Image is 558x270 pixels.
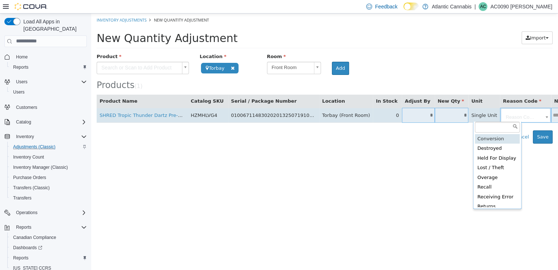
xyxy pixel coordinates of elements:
span: Dashboards [10,243,87,252]
span: Purchase Orders [13,175,46,180]
div: Lost / Theft [384,149,429,159]
button: Reports [7,253,90,263]
span: Inventory [16,134,34,140]
span: Operations [16,210,38,216]
span: Canadian Compliance [13,235,56,240]
span: Inventory Manager (Classic) [13,164,68,170]
button: Inventory [1,132,90,142]
span: Transfers [10,194,87,202]
input: Dark Mode [403,3,419,10]
button: Transfers (Classic) [7,183,90,193]
div: Held For Display [384,140,429,150]
button: Reports [7,62,90,72]
div: Overage [384,159,429,169]
span: Inventory Count [13,154,44,160]
span: Reports [13,255,28,261]
button: Inventory Manager (Classic) [7,162,90,172]
a: Dashboards [7,243,90,253]
button: Inventory [13,132,37,141]
span: Users [13,77,87,86]
span: Users [16,79,27,85]
span: Inventory [13,132,87,141]
div: AC0090 Chipman Kayla [478,2,487,11]
span: Canadian Compliance [10,233,87,242]
span: Reports [16,224,31,230]
img: Cova [15,3,47,10]
a: Transfers [10,194,34,202]
button: Customers [1,102,90,112]
a: Customers [13,103,40,112]
button: Inventory Count [7,152,90,162]
span: Catalog [13,118,87,126]
button: Canadian Compliance [7,232,90,243]
span: Adjustments (Classic) [10,142,87,151]
button: Reports [13,223,34,232]
span: Users [10,88,87,96]
span: Transfers [13,195,31,201]
p: Atlantic Cannabis [432,2,472,11]
button: Operations [13,208,40,217]
div: Returns [384,188,429,198]
button: Users [7,87,90,97]
a: Reports [10,254,31,262]
div: Destroyed [384,130,429,140]
button: Reports [1,222,90,232]
span: Reports [13,64,28,70]
a: Inventory Manager (Classic) [10,163,71,172]
span: Inventory Count [10,153,87,161]
span: Reports [10,63,87,72]
button: Operations [1,208,90,218]
button: Transfers [7,193,90,203]
span: Users [13,89,24,95]
button: Home [1,52,90,62]
span: Purchase Orders [10,173,87,182]
span: Home [13,52,87,61]
span: Transfers (Classic) [13,185,50,191]
span: Load All Apps in [GEOGRAPHIC_DATA] [20,18,87,33]
span: Reports [10,254,87,262]
button: Catalog [1,117,90,127]
a: Adjustments (Classic) [10,142,58,151]
button: Users [1,77,90,87]
div: Recall [384,169,429,179]
a: Dashboards [10,243,45,252]
a: Canadian Compliance [10,233,59,242]
span: AC [480,2,486,11]
a: Transfers (Classic) [10,183,53,192]
a: Purchase Orders [10,173,49,182]
a: Home [13,53,31,61]
span: Feedback [375,3,397,10]
span: Home [16,54,28,60]
span: Dashboards [13,245,42,251]
div: Receiving Error [384,179,429,189]
a: Inventory Count [10,153,47,161]
a: Users [10,88,27,96]
button: Catalog [13,118,34,126]
div: Conversion [384,121,429,130]
a: Reports [10,63,31,72]
span: Transfers (Classic) [10,183,87,192]
button: Purchase Orders [7,172,90,183]
p: AC0090 [PERSON_NAME] [490,2,552,11]
button: Adjustments (Classic) [7,142,90,152]
span: Inventory Manager (Classic) [10,163,87,172]
span: Catalog [16,119,31,125]
span: Customers [13,102,87,111]
span: Operations [13,208,87,217]
span: Reports [13,223,87,232]
span: Customers [16,104,37,110]
p: | [474,2,476,11]
button: Users [13,77,30,86]
span: Dark Mode [403,10,404,11]
span: Adjustments (Classic) [13,144,55,150]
